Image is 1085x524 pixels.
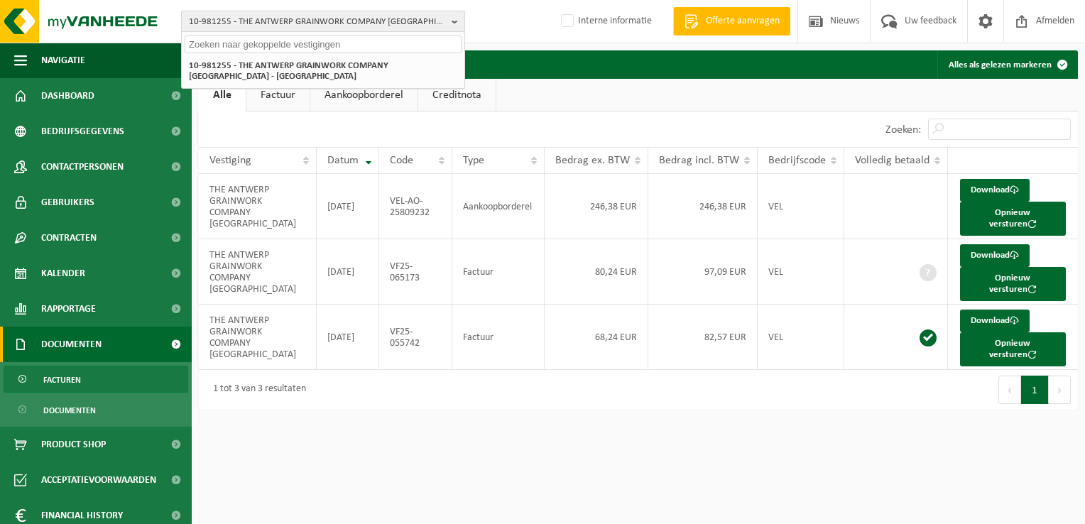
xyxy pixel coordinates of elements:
button: Opnieuw versturen [960,332,1066,366]
span: Code [390,155,413,166]
td: VEL [758,239,844,305]
span: Offerte aanvragen [702,14,783,28]
strong: 10-981255 - THE ANTWERP GRAINWORK COMPANY [GEOGRAPHIC_DATA] - [GEOGRAPHIC_DATA] [189,61,388,81]
a: Documenten [4,396,188,423]
span: Rapportage [41,291,96,327]
button: Opnieuw versturen [960,267,1066,301]
td: 97,09 EUR [648,239,758,305]
td: THE ANTWERP GRAINWORK COMPANY [GEOGRAPHIC_DATA] [199,239,317,305]
span: Gebruikers [41,185,94,220]
input: Zoeken naar gekoppelde vestigingen [185,36,462,53]
label: Interne informatie [558,11,652,32]
a: Offerte aanvragen [673,7,790,36]
td: VEL [758,174,844,239]
span: Bedrag ex. BTW [555,155,630,166]
span: Datum [327,155,359,166]
label: Zoeken: [885,124,921,136]
span: Documenten [41,327,102,362]
td: [DATE] [317,174,380,239]
span: Type [463,155,484,166]
td: 246,38 EUR [648,174,758,239]
td: Factuur [452,239,544,305]
td: [DATE] [317,239,380,305]
a: Download [960,244,1030,267]
a: Download [960,179,1030,202]
td: 80,24 EUR [545,239,648,305]
button: Next [1049,376,1071,404]
td: [DATE] [317,305,380,370]
span: Contactpersonen [41,149,124,185]
td: VF25-065173 [379,239,452,305]
a: Download [960,310,1030,332]
button: Opnieuw versturen [960,202,1066,236]
td: 82,57 EUR [648,305,758,370]
span: Vestiging [209,155,251,166]
button: Previous [998,376,1021,404]
td: THE ANTWERP GRAINWORK COMPANY [GEOGRAPHIC_DATA] [199,174,317,239]
td: 68,24 EUR [545,305,648,370]
td: VEL [758,305,844,370]
a: Alle [199,79,246,111]
td: THE ANTWERP GRAINWORK COMPANY [GEOGRAPHIC_DATA] [199,305,317,370]
span: Dashboard [41,78,94,114]
a: Creditnota [418,79,496,111]
span: Navigatie [41,43,85,78]
a: Factuur [246,79,310,111]
div: 1 tot 3 van 3 resultaten [206,377,306,403]
span: Contracten [41,220,97,256]
td: VEL-AO-25809232 [379,174,452,239]
span: Facturen [43,366,81,393]
span: Volledig betaald [855,155,929,166]
span: Acceptatievoorwaarden [41,462,156,498]
span: 10-981255 - THE ANTWERP GRAINWORK COMPANY [GEOGRAPHIC_DATA] - [GEOGRAPHIC_DATA] [189,11,446,33]
a: Aankoopborderel [310,79,418,111]
button: 1 [1021,376,1049,404]
td: VF25-055742 [379,305,452,370]
button: 10-981255 - THE ANTWERP GRAINWORK COMPANY [GEOGRAPHIC_DATA] - [GEOGRAPHIC_DATA] [181,11,465,32]
span: Documenten [43,397,96,424]
td: 246,38 EUR [545,174,648,239]
span: Bedrijfsgegevens [41,114,124,149]
span: Bedrijfscode [768,155,826,166]
span: Bedrag incl. BTW [659,155,739,166]
button: Alles als gelezen markeren [937,50,1076,79]
span: Kalender [41,256,85,291]
td: Factuur [452,305,544,370]
td: Aankoopborderel [452,174,544,239]
span: Product Shop [41,427,106,462]
a: Facturen [4,366,188,393]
